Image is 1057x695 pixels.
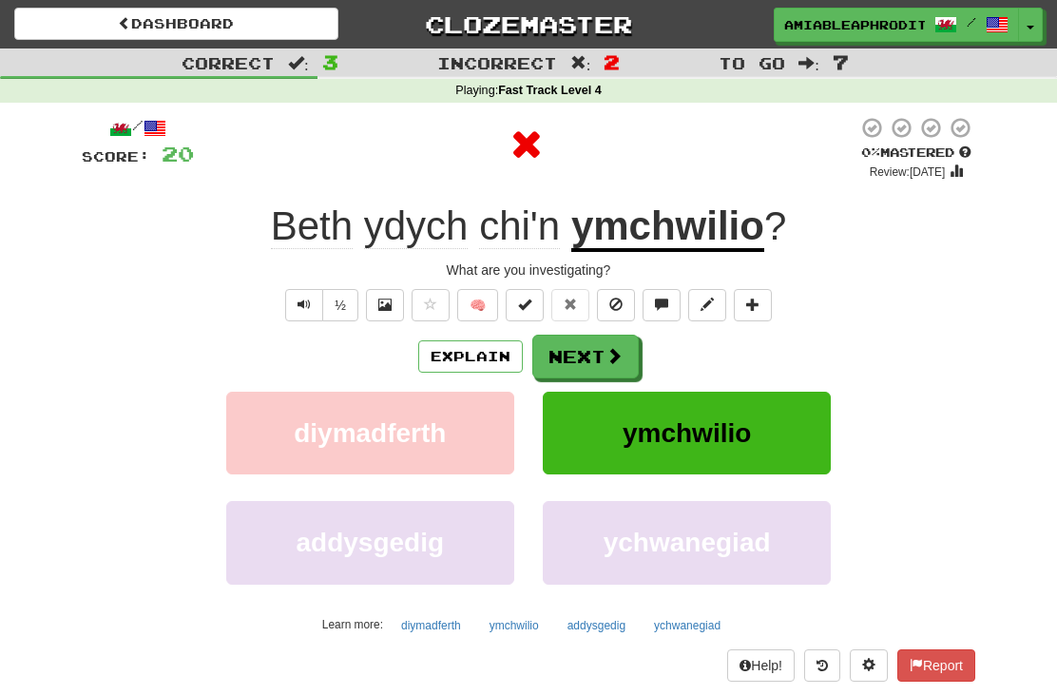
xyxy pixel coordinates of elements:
a: amiableaphrodite / [774,8,1019,42]
span: Incorrect [437,53,557,72]
span: ychwanegiad [604,528,771,557]
span: addysgedig [297,528,445,557]
span: Beth [271,203,353,249]
button: Show image (alt+x) [366,289,404,321]
span: : [798,55,819,71]
button: Ignore sentence (alt+i) [597,289,635,321]
span: To go [719,53,785,72]
button: Reset to 0% Mastered (alt+r) [551,289,589,321]
a: Dashboard [14,8,338,40]
span: Correct [182,53,275,72]
span: 3 [322,50,338,73]
span: diymadferth [294,418,446,448]
div: / [82,116,194,140]
button: diymadferth [226,392,514,474]
button: Favorite sentence (alt+f) [412,289,450,321]
div: What are you investigating? [82,261,975,280]
button: ½ [322,289,358,321]
button: addysgedig [557,611,636,640]
button: diymadferth [391,611,471,640]
button: 🧠 [457,289,498,321]
button: ychwanegiad [543,501,831,584]
button: Discuss sentence (alt+u) [643,289,681,321]
small: Learn more: [322,618,383,631]
button: ychwanegiad [644,611,731,640]
small: Review: [DATE] [870,165,946,179]
span: 7 [833,50,849,73]
button: Next [532,335,639,378]
span: 0 % [861,145,880,160]
button: ymchwilio [543,392,831,474]
button: Round history (alt+y) [804,649,840,682]
button: ymchwilio [479,611,549,640]
span: : [570,55,591,71]
span: 2 [604,50,620,73]
button: Play sentence audio (ctl+space) [285,289,323,321]
span: ymchwilio [623,418,751,448]
u: ymchwilio [571,203,764,252]
a: Clozemaster [367,8,691,41]
span: 20 [162,142,194,165]
div: Text-to-speech controls [281,289,358,321]
span: : [288,55,309,71]
span: / [967,15,976,29]
button: Edit sentence (alt+d) [688,289,726,321]
button: Add to collection (alt+a) [734,289,772,321]
span: ydych [364,203,469,249]
button: Set this sentence to 100% Mastered (alt+m) [506,289,544,321]
span: ? [764,203,786,248]
button: Explain [418,340,523,373]
button: addysgedig [226,501,514,584]
span: Score: [82,148,150,164]
button: Help! [727,649,795,682]
strong: Fast Track Level 4 [498,84,602,97]
span: amiableaphrodite [784,16,925,33]
div: Mastered [857,145,975,162]
button: Report [897,649,975,682]
span: chi'n [479,203,560,249]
